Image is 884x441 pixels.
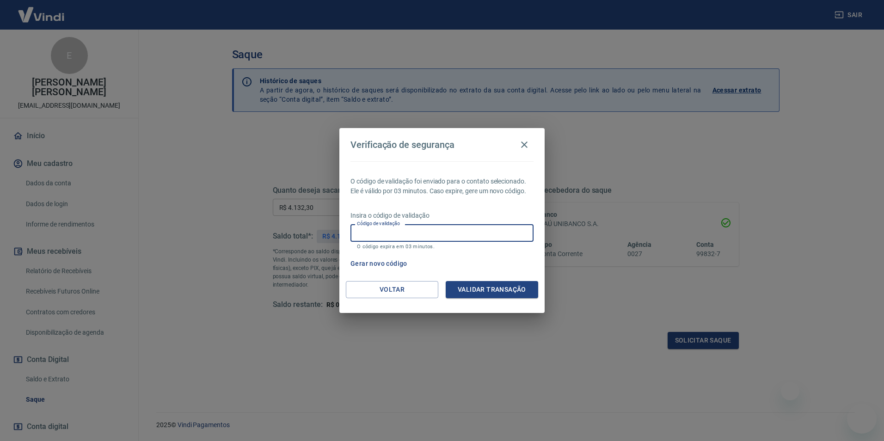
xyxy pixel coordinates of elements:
h4: Verificação de segurança [350,139,454,150]
p: O código expira em 03 minutos. [357,244,527,250]
label: Código de validação [357,220,400,227]
button: Voltar [346,281,438,298]
iframe: Fechar mensagem [781,382,799,400]
p: Insira o código de validação [350,211,534,220]
button: Validar transação [446,281,538,298]
iframe: Botão para abrir a janela de mensagens [847,404,877,434]
button: Gerar novo código [347,255,411,272]
p: O código de validação foi enviado para o contato selecionado. Ele é válido por 03 minutos. Caso e... [350,177,534,196]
